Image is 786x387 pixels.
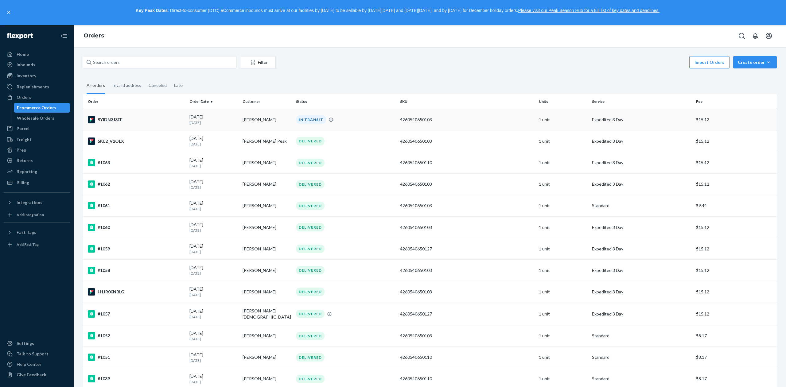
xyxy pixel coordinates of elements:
[4,210,70,220] a: Add Integration
[7,33,33,39] img: Flexport logo
[400,160,534,166] div: 4260540650110
[4,339,70,348] a: Settings
[88,224,185,231] div: #1060
[400,311,534,317] div: 4260540650127
[536,217,589,238] td: 1 unit
[296,223,325,231] div: DELIVERED
[296,266,325,274] div: DELIVERED
[240,152,293,173] td: [PERSON_NAME]
[88,137,185,145] div: SKL2_V2OLX
[294,94,398,109] th: Status
[536,195,589,216] td: 1 unit
[589,94,694,109] th: Service
[240,56,276,68] button: Filter
[4,178,70,188] a: Billing
[749,30,761,42] button: Open notifications
[17,147,26,153] div: Prep
[189,157,238,168] div: [DATE]
[400,138,534,144] div: 4260540650103
[4,71,70,81] a: Inventory
[4,82,70,92] a: Replenishments
[17,94,31,100] div: Orders
[87,77,105,94] div: All orders
[189,314,238,319] p: [DATE]
[296,310,325,318] div: DELIVERED
[17,84,49,90] div: Replenishments
[296,159,325,167] div: DELIVERED
[694,173,777,195] td: $15.12
[189,114,238,125] div: [DATE]
[17,361,41,367] div: Help Center
[189,243,238,254] div: [DATE]
[17,115,54,121] div: Wholesale Orders
[4,124,70,134] a: Parcel
[88,202,185,209] div: #1061
[88,332,185,339] div: #1052
[694,303,777,325] td: $15.12
[189,271,238,276] p: [DATE]
[592,224,691,230] p: Expedited 3 Day
[592,138,691,144] p: Expedited 3 Day
[17,62,35,68] div: Inbounds
[518,8,660,13] a: Please visit our Peak Season Hub for a full list of key dates and deadlines.
[189,379,238,385] p: [DATE]
[189,200,238,211] div: [DATE]
[536,152,589,173] td: 1 unit
[536,94,589,109] th: Units
[592,354,691,360] p: Standard
[4,349,70,359] a: Talk to Support
[592,376,691,382] p: Standard
[88,159,185,166] div: #1063
[400,117,534,123] div: 4260540650103
[592,333,691,339] p: Standard
[88,288,185,296] div: H1JR00NBLG
[592,311,691,317] p: Expedited 3 Day
[536,260,589,281] td: 1 unit
[88,267,185,274] div: #1058
[149,77,167,93] div: Canceled
[400,354,534,360] div: 4260540650110
[400,246,534,252] div: 4260540650127
[187,94,240,109] th: Order Date
[189,265,238,276] div: [DATE]
[694,346,777,368] td: $8.17
[733,56,777,68] button: Create order
[189,179,238,190] div: [DATE]
[4,135,70,145] a: Freight
[400,376,534,382] div: 4260540650110
[189,206,238,211] p: [DATE]
[88,245,185,253] div: #1059
[4,359,70,369] a: Help Center
[296,353,325,362] div: DELIVERED
[240,325,293,346] td: [PERSON_NAME]
[694,94,777,109] th: Fee
[174,77,183,93] div: Late
[738,59,772,65] div: Create order
[4,370,70,380] button: Give Feedback
[689,56,730,68] button: Import Orders
[14,103,70,113] a: Ecommerce Orders
[17,351,49,357] div: Talk to Support
[240,303,293,325] td: [PERSON_NAME] [DEMOGRAPHIC_DATA]
[4,240,70,250] a: Add Fast Tag
[296,332,325,340] div: DELIVERED
[240,281,293,303] td: [PERSON_NAME]
[189,222,238,233] div: [DATE]
[240,130,293,152] td: [PERSON_NAME] Peak
[240,260,293,281] td: [PERSON_NAME]
[17,73,36,79] div: Inventory
[240,346,293,368] td: [PERSON_NAME]
[296,375,325,383] div: DELIVERED
[694,260,777,281] td: $15.12
[17,157,33,164] div: Returns
[189,141,238,147] p: [DATE]
[17,180,29,186] div: Billing
[189,228,238,233] p: [DATE]
[4,227,70,237] button: Fast Tags
[296,180,325,188] div: DELIVERED
[400,181,534,187] div: 4260540650103
[296,245,325,253] div: DELIVERED
[694,281,777,303] td: $15.12
[536,130,589,152] td: 1 unit
[694,325,777,346] td: $8.17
